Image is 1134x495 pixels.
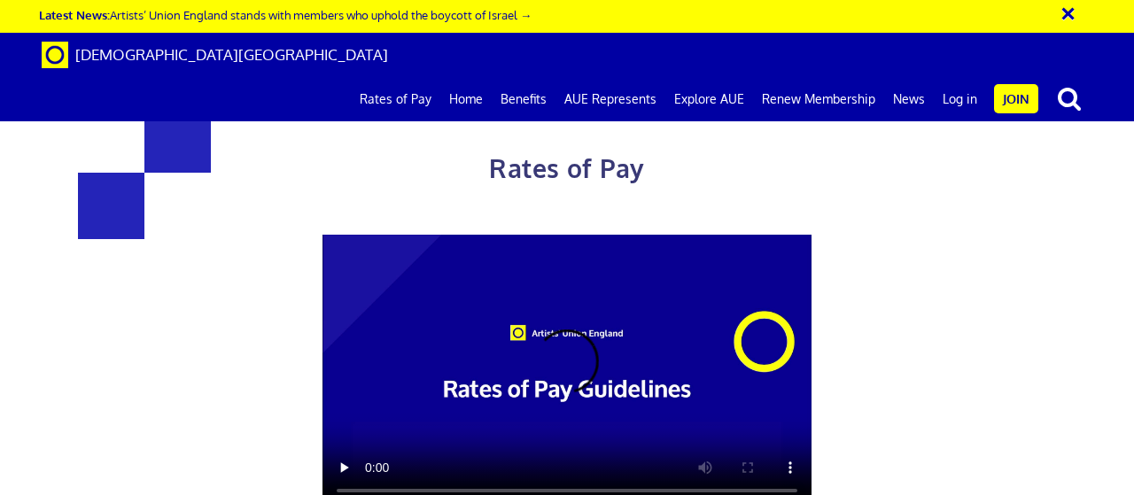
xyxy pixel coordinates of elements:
[492,77,555,121] a: Benefits
[1042,80,1097,117] button: search
[489,152,644,184] span: Rates of Pay
[28,33,401,77] a: Brand [DEMOGRAPHIC_DATA][GEOGRAPHIC_DATA]
[934,77,986,121] a: Log in
[555,77,665,121] a: AUE Represents
[75,45,388,64] span: [DEMOGRAPHIC_DATA][GEOGRAPHIC_DATA]
[39,7,110,22] strong: Latest News:
[665,77,753,121] a: Explore AUE
[351,77,440,121] a: Rates of Pay
[994,84,1038,113] a: Join
[440,77,492,121] a: Home
[884,77,934,121] a: News
[753,77,884,121] a: Renew Membership
[39,7,532,22] a: Latest News:Artists’ Union England stands with members who uphold the boycott of Israel →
